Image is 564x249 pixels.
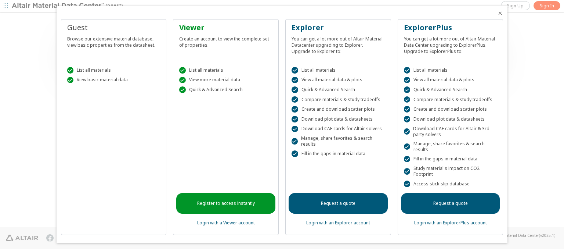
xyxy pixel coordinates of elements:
[404,86,497,93] div: Quick & Advanced Search
[292,106,385,113] div: Create and download scatter plots
[197,220,255,226] a: Login with a Viewer account
[179,22,272,33] div: Viewer
[292,150,298,157] div: 
[404,96,497,103] div: Compare materials & study tradeoffs
[404,116,411,122] div: 
[497,10,503,16] button: Close
[292,116,385,122] div: Download plot data & datasheets
[179,67,272,74] div: List all materials
[404,22,497,33] div: ExplorerPlus
[404,181,497,187] div: Access stick-slip database
[404,166,497,177] div: Study material's impact on CO2 Footprint
[292,67,385,74] div: List all materials
[292,138,298,145] div: 
[404,128,410,135] div: 
[404,168,410,175] div: 
[179,77,186,83] div: 
[404,156,411,163] div: 
[404,33,497,54] div: You can get a lot more out of Altair Material Data Center upgrading to ExplorerPlus. Upgrade to E...
[404,96,411,103] div: 
[292,96,298,103] div: 
[414,220,487,226] a: Login with an ExplorerPlus account
[179,33,272,48] div: Create an account to view the complete set of properties.
[404,126,497,138] div: Download CAE cards for Altair & 3rd party solvers
[404,141,497,153] div: Manage, share favorites & search results
[292,33,385,54] div: You can get a lot more out of Altair Material Datacenter upgrading to Explorer. Upgrade to Explor...
[292,86,385,93] div: Quick & Advanced Search
[292,77,298,83] div: 
[404,67,411,74] div: 
[404,106,411,113] div: 
[292,96,385,103] div: Compare materials & study tradeoffs
[292,77,385,83] div: View all material data & plots
[404,116,497,122] div: Download plot data & datasheets
[404,181,411,187] div: 
[67,22,160,33] div: Guest
[289,193,388,214] a: Request a quote
[179,86,186,93] div: 
[404,143,410,150] div: 
[67,77,74,83] div: 
[306,220,370,226] a: Login with an Explorer account
[176,193,275,214] a: Register to access instantly
[404,67,497,74] div: List all materials
[292,150,385,157] div: Fill in the gaps in material data
[67,67,74,74] div: 
[401,193,500,214] a: Request a quote
[179,86,272,93] div: Quick & Advanced Search
[292,126,298,132] div: 
[292,135,385,147] div: Manage, share favorites & search results
[404,106,497,113] div: Create and download scatter plots
[404,77,411,83] div: 
[67,33,160,48] div: Browse our extensive material database, view basic properties from the datasheet.
[179,77,272,83] div: View more material data
[292,67,298,74] div: 
[292,116,298,122] div: 
[404,77,497,83] div: View all material data & plots
[404,156,497,163] div: Fill in the gaps in material data
[292,126,385,132] div: Download CAE cards for Altair solvers
[67,77,160,83] div: View basic material data
[404,86,411,93] div: 
[292,86,298,93] div: 
[179,67,186,74] div: 
[67,67,160,74] div: List all materials
[292,22,385,33] div: Explorer
[292,106,298,113] div: 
